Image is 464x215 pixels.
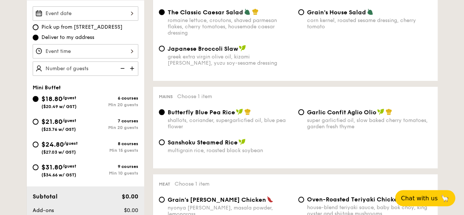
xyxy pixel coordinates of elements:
input: Butterfly Blue Pea Riceshallots, coriander, supergarlicfied oil, blue pea flower [159,109,165,115]
span: $24.80 [41,140,64,148]
span: Pick up from [STREET_ADDRESS] [41,24,123,31]
span: Add-ons [33,207,54,214]
div: 6 courses [85,96,138,101]
img: icon-chef-hat.a58ddaea.svg [244,108,251,115]
span: ($23.76 w/ GST) [41,127,76,132]
span: The Classic Caesar Salad [168,9,243,16]
input: Event date [33,6,138,21]
div: 9 courses [85,164,138,169]
input: Sanshoku Steamed Ricemultigrain rice, roasted black soybean [159,139,165,145]
img: icon-add.58712e84.svg [127,61,138,75]
div: Min 20 guests [85,125,138,130]
input: The Classic Caesar Saladromaine lettuce, croutons, shaved parmesan flakes, cherry tomatoes, house... [159,9,165,15]
span: /guest [62,164,76,169]
div: 7 courses [85,118,138,123]
span: Grain's [PERSON_NAME] Chicken [168,196,266,203]
img: icon-spicy.37a8142b.svg [267,196,273,203]
div: romaine lettuce, croutons, shaved parmesan flakes, cherry tomatoes, housemade caesar dressing [168,17,292,36]
span: 🦙 [441,194,449,203]
input: Japanese Broccoli Slawgreek extra virgin olive oil, kizami [PERSON_NAME], yuzu soy-sesame dressing [159,46,165,51]
img: icon-vegetarian.fe4039eb.svg [367,8,373,15]
input: $18.80/guest($20.49 w/ GST)6 coursesMin 20 guests [33,96,39,102]
img: icon-vegan.f8ff3823.svg [377,108,384,115]
span: $21.80 [41,118,62,126]
span: Butterfly Blue Pea Rice [168,109,235,116]
span: Meat [159,182,170,187]
input: $21.80/guest($23.76 w/ GST)7 coursesMin 20 guests [33,119,39,125]
div: greek extra virgin olive oil, kizami [PERSON_NAME], yuzu soy-sesame dressing [168,54,292,66]
img: icon-reduce.1d2dbef1.svg [116,61,127,75]
div: 8 courses [85,141,138,146]
span: /guest [62,118,76,123]
span: Japanese Broccoli Slaw [168,45,238,52]
span: Chat with us [401,195,438,202]
span: /guest [62,95,76,100]
img: icon-vegetarian.fe4039eb.svg [244,8,251,15]
input: Garlic Confit Aglio Oliosuper garlicfied oil, slow baked cherry tomatoes, garden fresh thyme [298,109,304,115]
span: /guest [64,141,78,146]
div: multigrain rice, roasted black soybean [168,147,292,154]
img: icon-chef-hat.a58ddaea.svg [386,108,392,115]
div: Min 20 guests [85,102,138,107]
span: Choose 1 item [175,181,209,187]
input: Oven-Roasted Teriyaki Chickenhouse-blend teriyaki sauce, baby bok choy, king oyster and shiitake ... [298,197,304,203]
input: Deliver to my address [33,35,39,40]
div: shallots, coriander, supergarlicfied oil, blue pea flower [168,117,292,130]
div: Min 10 guests [85,171,138,176]
span: ($20.49 w/ GST) [41,104,77,109]
span: ($34.66 w/ GST) [41,172,76,178]
span: Subtotal [33,193,58,200]
input: Pick up from [STREET_ADDRESS] [33,24,39,30]
img: icon-vegan.f8ff3823.svg [238,139,246,145]
div: corn kernel, roasted sesame dressing, cherry tomato [307,17,432,30]
span: $0.00 [121,193,138,200]
span: Sanshoku Steamed Rice [168,139,238,146]
img: icon-vegan.f8ff3823.svg [239,45,246,51]
span: Garlic Confit Aglio Olio [307,109,376,116]
input: Grain's [PERSON_NAME] Chickennyonya [PERSON_NAME], masala powder, lemongrass [159,197,165,203]
input: Event time [33,44,138,58]
input: $24.80/guest($27.03 w/ GST)8 coursesMin 15 guests [33,141,39,147]
span: Oven-Roasted Teriyaki Chicken [307,196,401,203]
div: super garlicfied oil, slow baked cherry tomatoes, garden fresh thyme [307,117,432,130]
span: Mini Buffet [33,85,61,91]
span: Deliver to my address [41,34,94,41]
span: ($27.03 w/ GST) [41,150,76,155]
input: Grain's House Saladcorn kernel, roasted sesame dressing, cherry tomato [298,9,304,15]
span: $0.00 [124,207,138,214]
div: Min 15 guests [85,148,138,153]
span: Grain's House Salad [307,9,366,16]
span: Choose 1 item [177,93,212,100]
span: $31.80 [41,163,62,171]
input: Number of guests [33,61,138,76]
img: icon-chef-hat.a58ddaea.svg [252,8,259,15]
button: Chat with us🦙 [395,190,455,206]
span: Mains [159,94,173,99]
img: icon-vegan.f8ff3823.svg [236,108,243,115]
span: $18.80 [41,95,62,103]
input: $31.80/guest($34.66 w/ GST)9 coursesMin 10 guests [33,164,39,170]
